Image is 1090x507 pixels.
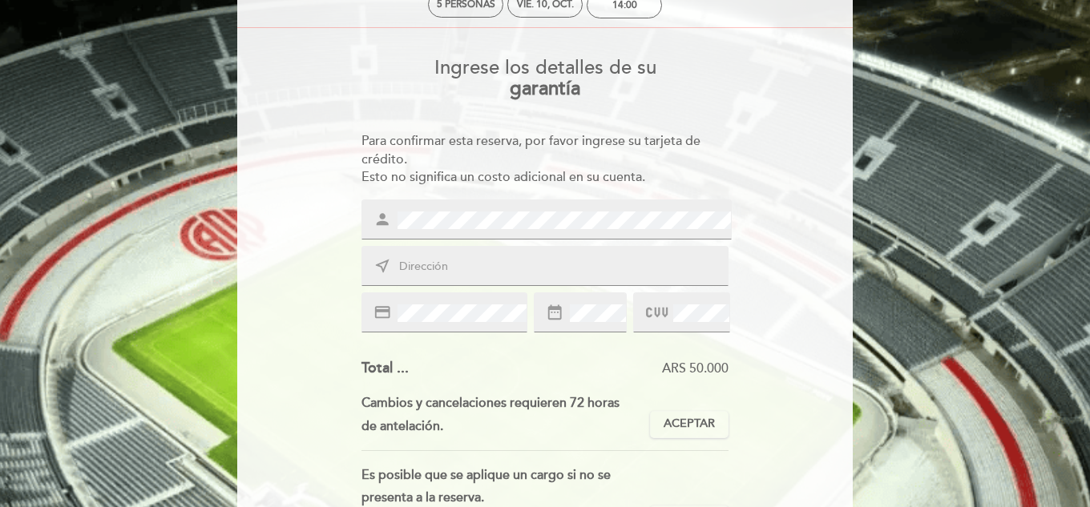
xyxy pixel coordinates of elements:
span: Total ... [361,359,409,376]
div: Para confirmar esta reserva, por favor ingrese su tarjeta de crédito. Esto no significa un costo ... [361,132,729,187]
div: Cambios y cancelaciones requieren 72 horas de antelación. [361,392,651,438]
i: person [373,211,391,228]
i: credit_card [373,304,391,321]
span: Ingrese los detalles de su [434,56,656,79]
b: garantía [510,77,580,100]
input: Dirección [398,258,731,276]
div: ARS 50.000 [409,360,729,378]
i: date_range [546,304,563,321]
i: near_me [373,257,391,275]
span: Aceptar [664,416,715,433]
button: Aceptar [650,411,729,438]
